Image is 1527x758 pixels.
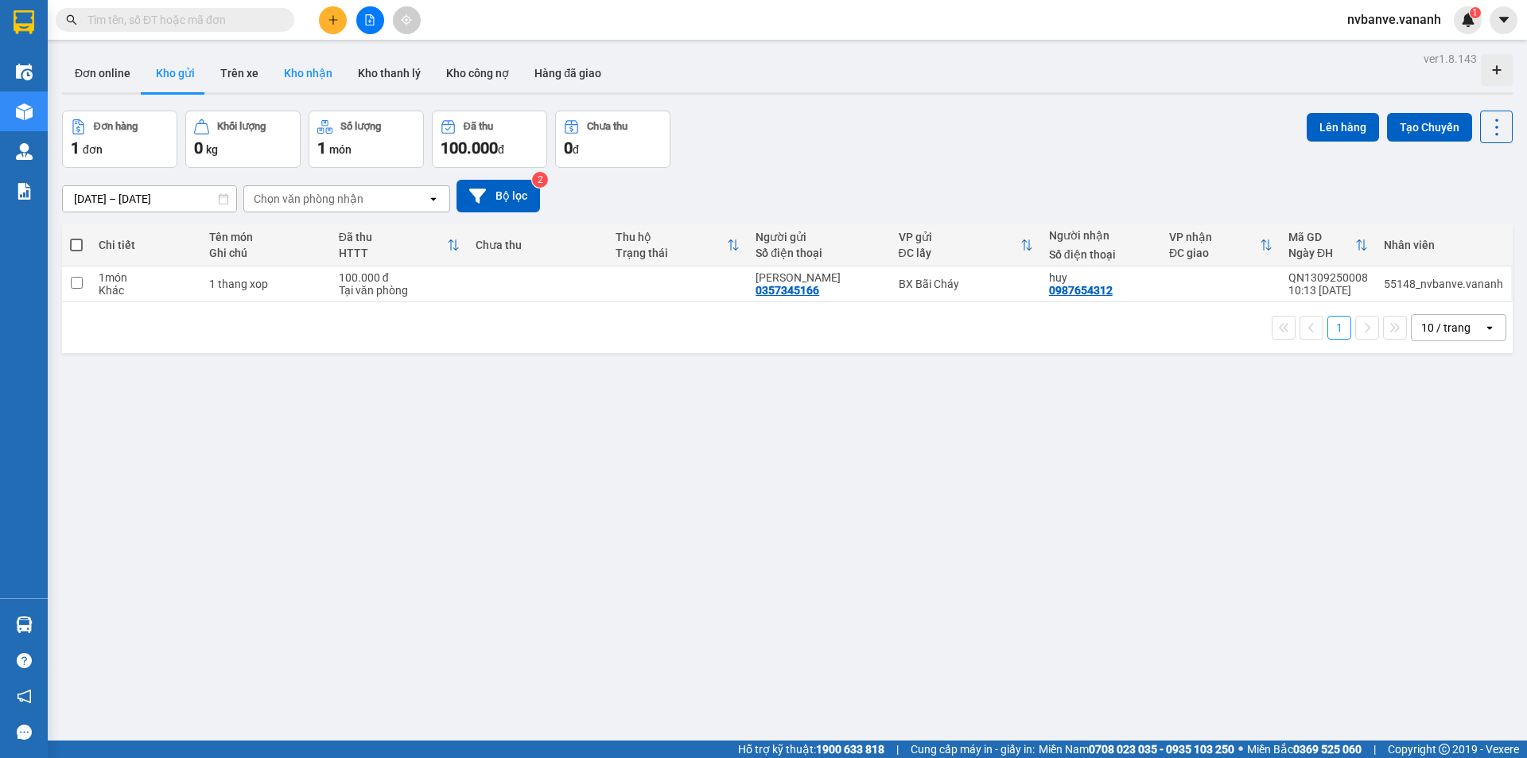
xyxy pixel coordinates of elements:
[254,191,363,207] div: Chọn văn phòng nhận
[564,138,573,157] span: 0
[532,172,548,188] sup: 2
[1384,278,1503,290] div: 55148_nvbanve.vananh
[816,743,884,756] strong: 1900 633 818
[309,111,424,168] button: Số lượng1món
[555,111,670,168] button: Chưa thu0đ
[1288,231,1355,243] div: Mã GD
[498,143,504,156] span: đ
[16,64,33,80] img: warehouse-icon
[16,143,33,160] img: warehouse-icon
[206,143,218,156] span: kg
[339,284,460,297] div: Tại văn phòng
[464,121,493,132] div: Đã thu
[340,121,381,132] div: Số lượng
[94,121,138,132] div: Đơn hàng
[1387,113,1472,142] button: Tạo Chuyến
[1335,10,1454,29] span: nvbanve.vananh
[1461,13,1475,27] img: icon-new-feature
[99,239,192,251] div: Chi tiết
[432,111,547,168] button: Đã thu100.000đ
[401,14,412,25] span: aim
[587,121,628,132] div: Chưa thu
[1247,741,1362,758] span: Miền Bắc
[891,224,1041,266] th: Toggle SortBy
[1421,320,1471,336] div: 10 / trang
[329,143,352,156] span: món
[83,143,103,156] span: đơn
[66,14,77,25] span: search
[328,14,339,25] span: plus
[1288,284,1368,297] div: 10:13 [DATE]
[427,192,440,205] svg: open
[319,6,347,34] button: plus
[1049,248,1153,261] div: Số điện thoại
[1497,13,1511,27] span: caret-down
[1472,7,1478,18] span: 1
[339,247,447,259] div: HTTT
[738,741,884,758] span: Hỗ trợ kỹ thuật:
[1161,224,1280,266] th: Toggle SortBy
[62,111,177,168] button: Đơn hàng1đơn
[1490,6,1517,34] button: caret-down
[1049,229,1153,242] div: Người nhận
[339,231,447,243] div: Đã thu
[71,138,80,157] span: 1
[209,231,323,243] div: Tên món
[616,231,727,243] div: Thu hộ
[1384,239,1503,251] div: Nhân viên
[608,224,748,266] th: Toggle SortBy
[63,186,236,212] input: Select a date range.
[16,103,33,120] img: warehouse-icon
[573,143,579,156] span: đ
[1280,224,1376,266] th: Toggle SortBy
[87,11,275,29] input: Tìm tên, số ĐT hoặc mã đơn
[1424,50,1477,68] div: ver 1.8.143
[17,653,32,668] span: question-circle
[1439,744,1450,755] span: copyright
[433,54,522,92] button: Kho công nợ
[1481,54,1513,86] div: Tạo kho hàng mới
[1288,271,1368,284] div: QN1309250008
[1169,247,1260,259] div: ĐC giao
[194,138,203,157] span: 0
[317,138,326,157] span: 1
[896,741,899,758] span: |
[911,741,1035,758] span: Cung cấp máy in - giấy in:
[62,54,143,92] button: Đơn online
[331,224,468,266] th: Toggle SortBy
[217,121,266,132] div: Khối lượng
[899,247,1020,259] div: ĐC lấy
[1483,321,1496,334] svg: open
[1039,741,1234,758] span: Miền Nam
[339,271,460,284] div: 100.000 đ
[185,111,301,168] button: Khối lượng0kg
[522,54,614,92] button: Hàng đã giao
[899,231,1020,243] div: VP gửi
[1169,231,1260,243] div: VP nhận
[756,271,882,284] div: minh thuy
[209,247,323,259] div: Ghi chú
[14,10,34,34] img: logo-vxr
[209,278,323,290] div: 1 thang xop
[457,180,540,212] button: Bộ lọc
[16,183,33,200] img: solution-icon
[756,284,819,297] div: 0357345166
[99,284,192,297] div: Khác
[16,616,33,633] img: warehouse-icon
[99,271,192,284] div: 1 món
[1307,113,1379,142] button: Lên hàng
[143,54,208,92] button: Kho gửi
[476,239,600,251] div: Chưa thu
[208,54,271,92] button: Trên xe
[1049,284,1113,297] div: 0987654312
[1288,247,1355,259] div: Ngày ĐH
[1374,741,1376,758] span: |
[899,278,1033,290] div: BX Bãi Cháy
[345,54,433,92] button: Kho thanh lý
[356,6,384,34] button: file-add
[1238,746,1243,752] span: ⚪️
[1327,316,1351,340] button: 1
[616,247,727,259] div: Trạng thái
[441,138,498,157] span: 100.000
[1470,7,1481,18] sup: 1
